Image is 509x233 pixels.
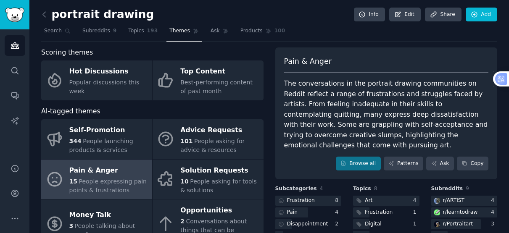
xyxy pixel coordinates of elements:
div: r/ ARTIST [443,197,465,204]
a: Self-Promotion344People launching products & services [41,119,152,159]
h2: portrait drawing [41,8,154,21]
div: 2 [335,220,341,228]
span: People expressing pain points & frustrations [69,178,147,194]
div: Advice Requests [180,124,259,137]
span: Pain & Anger [284,56,332,67]
a: Pain & Anger15People expressing pain points & frustrations [41,160,152,199]
a: Digital1 [353,219,419,230]
a: Art4 [353,196,419,206]
a: Advice Requests101People asking for advice & resources [153,119,264,159]
span: Popular discussions this week [69,79,140,94]
a: Hot DiscussionsPopular discussions this week [41,60,152,100]
div: Digital [365,220,382,228]
span: 101 [180,138,193,144]
span: Ask [211,27,220,35]
span: Subcategories [275,185,317,193]
span: Subreddits [82,27,110,35]
a: Frustration1 [353,207,419,218]
span: People asking for tools & solutions [180,178,257,194]
div: Art [365,197,372,204]
img: learntodraw [434,209,440,215]
a: Themes [166,24,202,42]
span: 10 [180,178,188,185]
span: 344 [69,138,82,144]
a: ARTISTr/ARTIST4 [431,196,498,206]
span: Topics [353,185,371,193]
span: 3 [69,223,74,229]
div: r/ Portraitart [443,220,473,228]
span: Best-performing content of past month [180,79,253,94]
a: Subreddits9 [79,24,119,42]
img: Portraitart [434,221,440,227]
img: ARTIST [434,198,440,204]
span: Scoring themes [41,47,93,58]
span: 15 [69,178,77,185]
a: Ask [426,157,454,171]
div: Solution Requests [180,164,259,177]
div: 8 [335,197,341,204]
span: Products [240,27,263,35]
span: Topics [128,27,144,35]
a: Share [425,8,461,22]
div: Self-Promotion [69,124,148,137]
span: 2 [180,218,185,225]
button: Copy [457,157,488,171]
a: Browse all [336,157,381,171]
div: Money Talk [69,208,148,222]
a: Add [466,8,497,22]
div: Disappointment [287,220,328,228]
span: 4 [320,186,323,191]
div: Hot Discussions [69,65,148,79]
div: 4 [491,209,497,216]
span: People asking for advice & resources [180,138,245,153]
span: 9 [113,27,117,35]
a: Pain4 [275,207,342,218]
a: Portraitartr/Portraitart3 [431,219,498,230]
a: Disappointment2 [275,219,342,230]
a: Ask [208,24,232,42]
div: Pain [287,209,298,216]
span: 8 [374,186,377,191]
div: 4 [413,197,419,204]
div: Top Content [180,65,259,79]
span: People launching products & services [69,138,133,153]
div: 1 [413,220,419,228]
a: learntodrawr/learntodraw4 [431,207,498,218]
a: Solution Requests10People asking for tools & solutions [153,160,264,199]
a: Products100 [237,24,288,42]
div: The conversations in the portrait drawing communities on Reddit reflect a range of frustrations a... [284,79,489,151]
div: 4 [335,209,341,216]
div: 4 [491,197,497,204]
img: GummySearch logo [5,8,24,22]
div: Frustration [287,197,315,204]
a: Patterns [384,157,423,171]
div: 1 [413,209,419,216]
span: AI-tagged themes [41,106,100,117]
a: Search [41,24,74,42]
span: Search [44,27,62,35]
a: Info [354,8,385,22]
span: 9 [466,186,469,191]
div: Pain & Anger [69,164,148,177]
span: 193 [147,27,158,35]
a: Top ContentBest-performing content of past month [153,60,264,100]
span: Themes [169,27,190,35]
span: 100 [274,27,285,35]
a: Frustration8 [275,196,342,206]
div: r/ learntodraw [443,209,478,216]
span: Subreddits [431,185,463,193]
div: Opportunities [180,204,259,217]
a: Edit [389,8,421,22]
div: Frustration [365,209,393,216]
div: 3 [491,220,497,228]
a: Topics193 [125,24,161,42]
